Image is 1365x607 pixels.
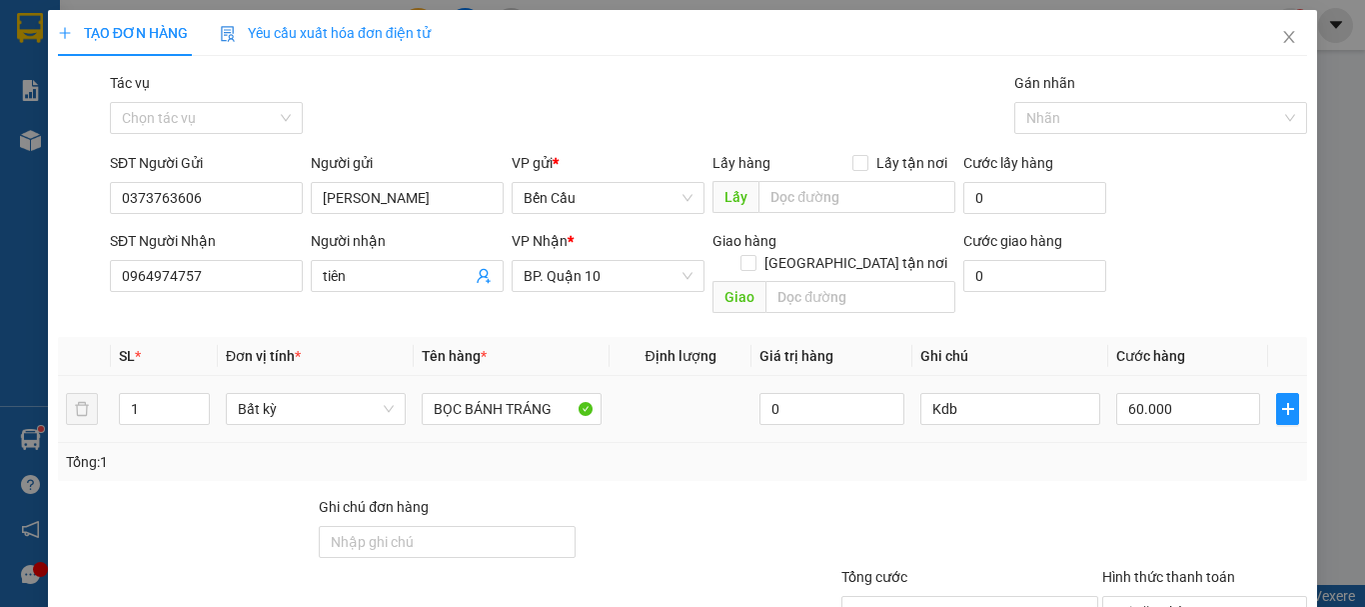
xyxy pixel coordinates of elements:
span: Đơn vị tính [226,348,301,364]
input: Ghi Chú [920,393,1100,425]
div: SĐT Người Nhận [110,230,303,252]
th: Ghi chú [912,337,1108,376]
div: SĐT Người Gửi [110,152,303,174]
span: Tổng cước [841,569,907,585]
span: plus [58,26,72,40]
span: Hotline: 19001152 [158,89,245,101]
span: plus [1277,401,1298,417]
span: BP. Quận 10 [524,261,692,291]
input: VD: Bàn, Ghế [422,393,602,425]
input: Cước giao hàng [963,260,1106,292]
input: Ghi chú đơn hàng [319,526,576,558]
span: Giao hàng [712,233,776,249]
span: [GEOGRAPHIC_DATA] tận nơi [756,252,955,274]
span: Bất kỳ [238,394,394,424]
span: user-add [476,268,492,284]
span: Yêu cầu xuất hóa đơn điện tử [220,25,431,41]
input: 0 [759,393,903,425]
span: Bến xe [GEOGRAPHIC_DATA] [158,32,269,57]
div: VP gửi [512,152,704,174]
input: Dọc đường [758,181,955,213]
span: VPBC1510250005 [100,127,211,142]
span: close [1281,29,1297,45]
span: In ngày: [6,145,122,157]
div: Người gửi [311,152,504,174]
label: Gán nhãn [1014,75,1075,91]
button: plus [1276,393,1299,425]
input: Cước lấy hàng [963,182,1106,214]
button: delete [66,393,98,425]
label: Cước lấy hàng [963,155,1053,171]
span: Giá trị hàng [759,348,833,364]
span: 01 Võ Văn Truyện, KP.1, Phường 2 [158,60,275,85]
span: TẠO ĐƠN HÀNG [58,25,188,41]
label: Hình thức thanh toán [1102,569,1235,585]
span: VP Nhận [512,233,568,249]
span: Giao [712,281,765,313]
div: Tổng: 1 [66,451,529,473]
label: Ghi chú đơn hàng [319,499,429,515]
span: Lấy [712,181,758,213]
label: Cước giao hàng [963,233,1062,249]
span: 08:13:06 [DATE] [44,145,122,157]
span: Cước hàng [1116,348,1185,364]
span: SL [119,348,135,364]
span: Tên hàng [422,348,487,364]
label: Tác vụ [110,75,150,91]
span: Định lượng [645,348,715,364]
div: Người nhận [311,230,504,252]
span: ----------------------------------------- [54,108,245,124]
span: Bến Cầu [524,183,692,213]
span: Lấy hàng [712,155,770,171]
span: Lấy tận nơi [868,152,955,174]
span: [PERSON_NAME]: [6,129,211,141]
button: Close [1261,10,1317,66]
img: icon [220,26,236,42]
strong: ĐỒNG PHƯỚC [158,11,274,28]
img: logo [7,12,96,100]
input: Dọc đường [765,281,955,313]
